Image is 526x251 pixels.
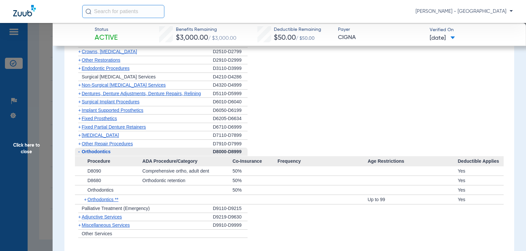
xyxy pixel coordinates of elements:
div: 50% [232,176,277,185]
span: D8680 [87,178,101,183]
div: 50% [232,185,277,195]
span: + [78,108,81,113]
span: + [78,124,81,130]
div: D2510-D2799 [213,48,248,56]
span: Endodontic Procedures [82,66,130,71]
div: D9219-D9630 [213,213,248,221]
div: D6205-D6634 [213,115,248,123]
span: + [78,99,81,104]
div: Orthodontic retention [142,176,232,185]
div: D5110-D5999 [213,90,248,98]
span: + [78,133,81,138]
span: + [78,49,81,54]
span: [MEDICAL_DATA] [82,133,119,138]
span: CIGNA [338,33,424,42]
div: 50% [232,166,277,176]
div: D9910-D9999 [213,221,248,230]
span: / $3,000.00 [208,36,236,41]
span: Surgical Implant Procedures [82,99,140,104]
div: D2910-D2999 [213,56,248,65]
img: Search Icon [85,9,91,14]
span: + [78,141,81,146]
span: Frequency [277,156,368,167]
span: Status [95,26,118,33]
span: Palliative Treatment (Emergency) [82,206,150,211]
span: / $50.00 [296,36,315,41]
span: Deductible Remaining [274,26,321,33]
img: Zuub Logo [13,5,36,16]
span: Other Repair Procedures [82,141,133,146]
span: + [78,91,81,96]
span: [PERSON_NAME] - [GEOGRAPHIC_DATA] [416,8,513,15]
span: Orthodontics [82,149,111,154]
div: Yes [458,185,504,195]
span: Verified On [430,27,515,33]
div: D3110-D3999 [213,64,248,73]
span: Implant Supported Prosthetics [82,108,144,113]
div: Up to 99 [368,195,458,204]
div: D6050-D6199 [213,106,248,115]
span: + [84,195,88,204]
span: Surgical [MEDICAL_DATA] Services [82,74,156,79]
span: Active [95,33,118,43]
span: Orthodontics [87,187,113,193]
div: Yes [458,195,504,204]
span: + [78,222,81,228]
span: $50.00 [274,34,296,41]
div: D9110-D9215 [213,204,248,213]
div: D8000-D8999 [213,148,248,156]
span: + [78,214,81,220]
input: Search for patients [82,5,164,18]
span: Crowns, [MEDICAL_DATA] [82,49,137,54]
span: Deductible Applies [458,156,504,167]
div: Comprehensive ortho, adult dent [142,166,232,176]
span: + [78,116,81,121]
div: D7110-D7899 [213,131,248,140]
span: Fixed Prosthetics [82,116,117,121]
span: $3,000.00 [176,34,208,41]
div: D4210-D4286 [213,73,248,81]
span: [DATE] [430,34,455,42]
span: Miscellaneous Services [82,222,130,228]
span: D8090 [87,168,101,174]
div: D6710-D6999 [213,123,248,132]
span: Adjunctive Services [82,214,122,220]
div: D7910-D7999 [213,140,248,148]
div: D4320-D4999 [213,81,248,90]
span: Procedure [75,156,143,167]
span: + [78,66,81,71]
span: Other Restorations [82,57,121,63]
span: - [78,149,80,154]
span: Orthodontics ** [87,197,118,202]
span: Dentures, Denture Adjustments, Denture Repairs, Relining [82,91,201,96]
span: Co-Insurance [232,156,277,167]
span: Benefits Remaining [176,26,236,33]
span: Fixed Partial Denture Retainers [82,124,146,130]
span: + [78,57,81,63]
div: Yes [458,166,504,176]
span: ADA Procedure/Category [142,156,232,167]
span: Age Restrictions [368,156,458,167]
span: Payer [338,26,424,33]
div: D6010-D6040 [213,98,248,106]
span: + [78,82,81,88]
span: Non-Surgical [MEDICAL_DATA] Services [82,82,166,88]
span: Other Services [82,231,112,236]
div: Yes [458,176,504,185]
